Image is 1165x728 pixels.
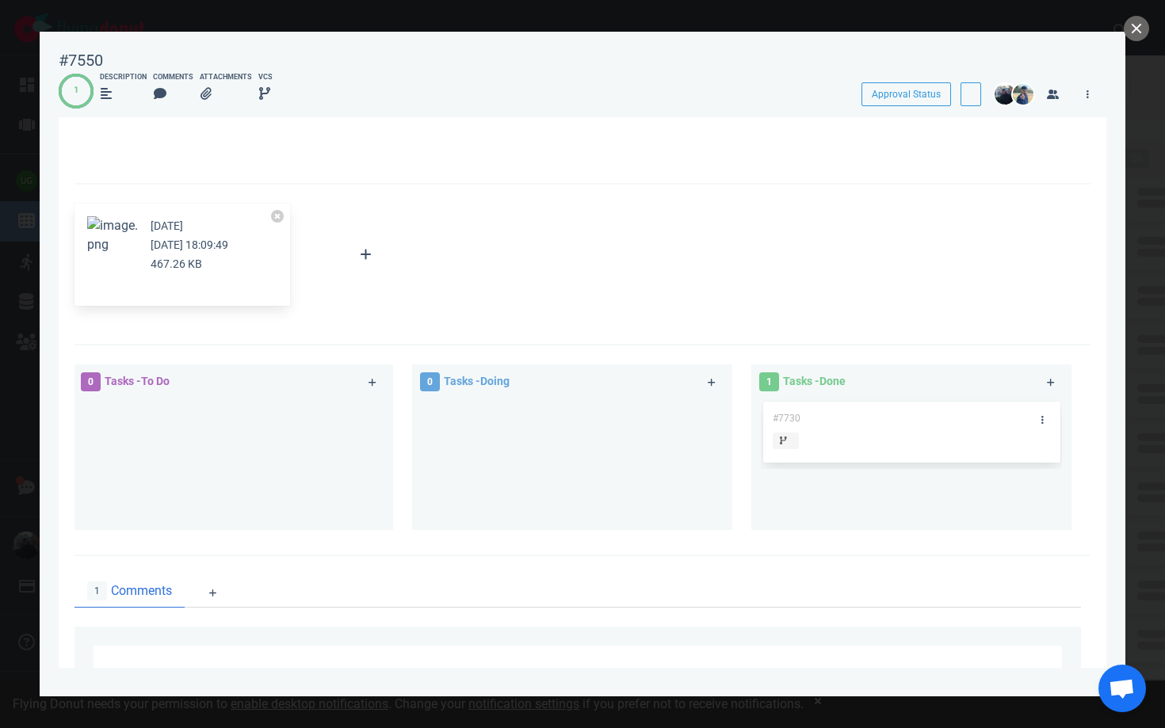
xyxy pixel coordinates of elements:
[151,238,228,251] small: [DATE] 18:09:49
[151,219,183,232] small: [DATE]
[773,413,800,424] span: #7730
[74,84,78,97] div: 1
[200,72,252,83] div: Attachments
[1124,16,1149,41] button: close
[783,375,846,387] span: Tasks - Done
[87,581,107,600] span: 1
[111,581,172,600] span: Comments
[258,72,290,83] div: VCS
[1098,665,1146,712] a: Ανοιχτή συνομιλία
[759,372,779,391] span: 1
[995,84,1015,105] img: 26
[151,257,202,270] small: 467.26 KB
[87,216,138,254] button: Zoom image
[420,372,440,391] span: 0
[153,72,193,83] div: Comments
[59,51,103,71] div: #7550
[100,72,147,83] div: Description
[861,82,951,106] button: Approval Status
[1013,84,1033,105] img: 26
[444,375,510,387] span: Tasks - Doing
[81,372,101,391] span: 0
[105,375,170,387] span: Tasks - To Do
